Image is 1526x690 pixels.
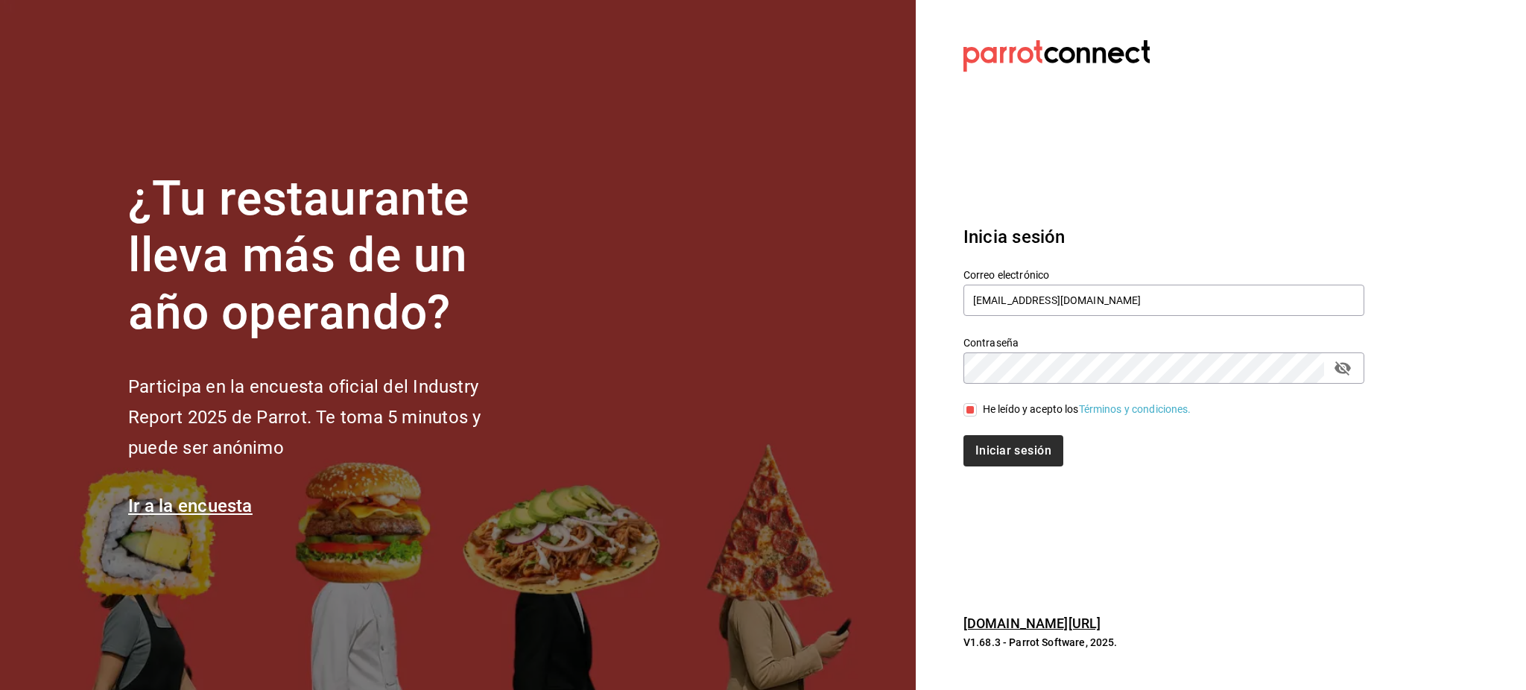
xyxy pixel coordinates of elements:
[963,224,1364,250] h3: Inicia sesión
[963,635,1364,650] p: V1.68.3 - Parrot Software, 2025.
[963,285,1364,316] input: Ingresa tu correo electrónico
[128,171,531,342] h1: ¿Tu restaurante lleva más de un año operando?
[963,435,1063,466] button: Iniciar sesión
[1079,403,1191,415] a: Términos y condiciones.
[963,337,1364,347] label: Contraseña
[963,615,1101,631] a: [DOMAIN_NAME][URL]
[128,496,253,516] a: Ir a la encuesta
[983,402,1191,417] div: He leído y acepto los
[128,372,531,463] h2: Participa en la encuesta oficial del Industry Report 2025 de Parrot. Te toma 5 minutos y puede se...
[963,269,1364,279] label: Correo electrónico
[1330,355,1355,381] button: passwordField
